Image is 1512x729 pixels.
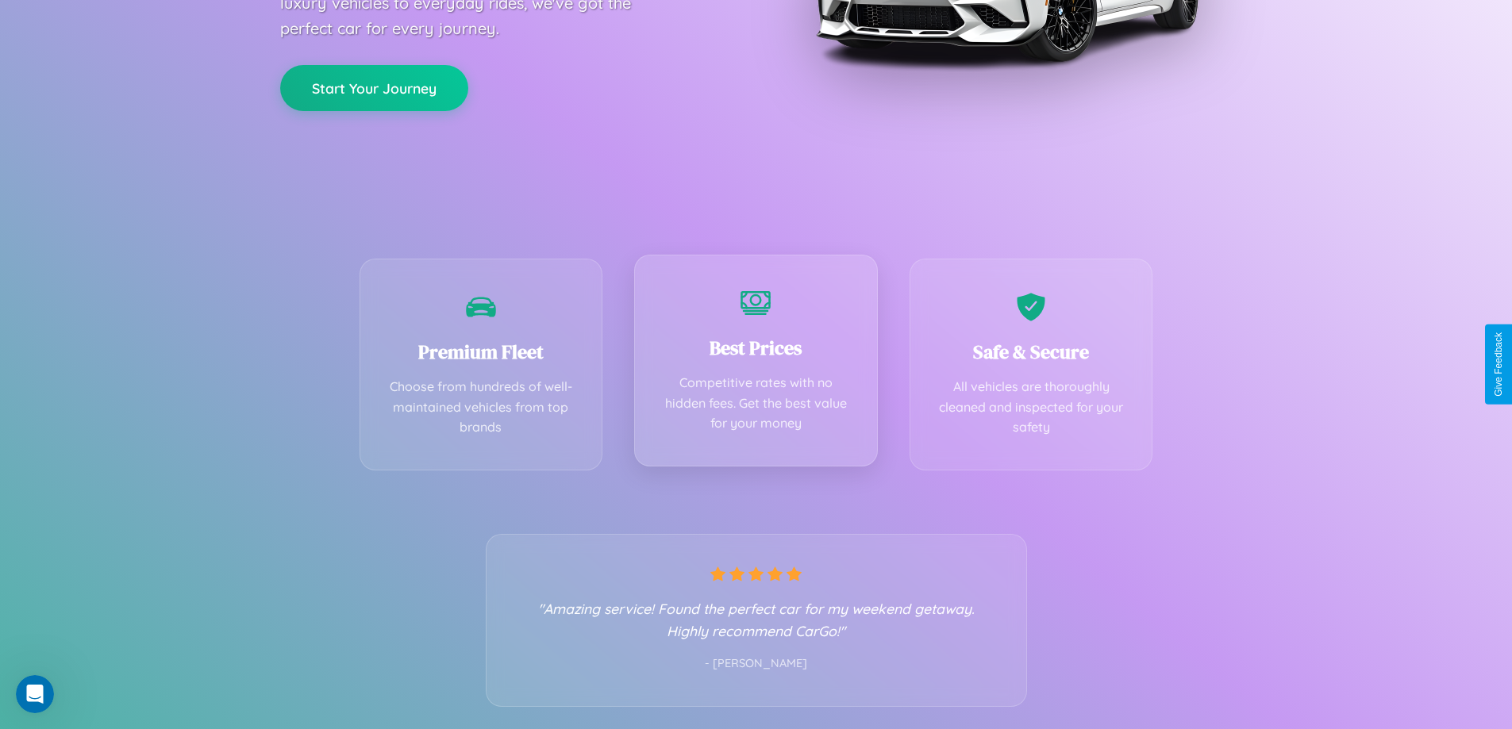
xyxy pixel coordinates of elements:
p: Competitive rates with no hidden fees. Get the best value for your money [659,373,853,434]
button: Start Your Journey [280,65,468,111]
p: All vehicles are thoroughly cleaned and inspected for your safety [934,377,1129,438]
h3: Best Prices [659,335,853,361]
iframe: Intercom live chat [16,675,54,713]
h3: Premium Fleet [384,339,579,365]
p: - [PERSON_NAME] [518,654,995,674]
p: "Amazing service! Found the perfect car for my weekend getaway. Highly recommend CarGo!" [518,597,995,642]
p: Choose from hundreds of well-maintained vehicles from top brands [384,377,579,438]
h3: Safe & Secure [934,339,1129,365]
div: Give Feedback [1493,332,1504,397]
